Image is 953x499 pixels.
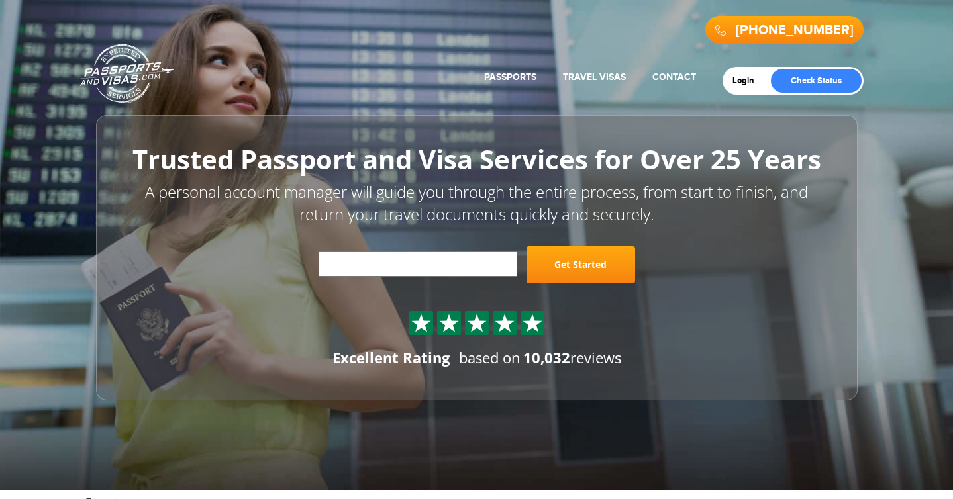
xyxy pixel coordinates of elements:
a: [PHONE_NUMBER] [736,23,854,38]
a: Passports [484,71,536,83]
img: Sprite St [439,313,459,333]
div: Excellent Rating [332,347,450,368]
span: based on [459,347,521,367]
h1: Trusted Passport and Visa Services for Over 25 Years [126,145,828,174]
img: Sprite St [467,313,487,333]
a: Get Started [527,246,635,283]
img: Sprite St [411,313,431,333]
p: A personal account manager will guide you through the entire process, from start to finish, and r... [126,181,828,226]
a: Travel Visas [563,71,626,83]
a: Login [732,75,764,86]
img: Sprite St [495,313,515,333]
a: Check Status [771,69,862,93]
strong: 10,032 [523,347,570,367]
a: Contact [652,71,696,83]
img: Sprite St [523,313,542,333]
span: reviews [523,347,621,367]
a: Passports & [DOMAIN_NAME] [80,44,174,103]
